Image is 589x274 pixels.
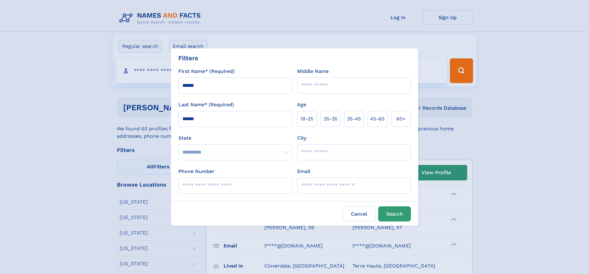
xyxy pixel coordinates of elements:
label: City [297,134,306,142]
label: State [178,134,292,142]
span: 25‑35 [324,115,337,123]
label: Cancel [343,206,376,221]
span: 60+ [396,115,406,123]
label: Phone Number [178,168,215,175]
label: Email [297,168,310,175]
label: Middle Name [297,68,329,75]
span: 45‑60 [370,115,385,123]
span: 35‑45 [347,115,361,123]
label: First Name* (Required) [178,68,235,75]
label: Last Name* (Required) [178,101,234,108]
button: Search [378,206,411,221]
span: 18‑25 [301,115,313,123]
label: Age [297,101,306,108]
div: Filters [178,53,198,63]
